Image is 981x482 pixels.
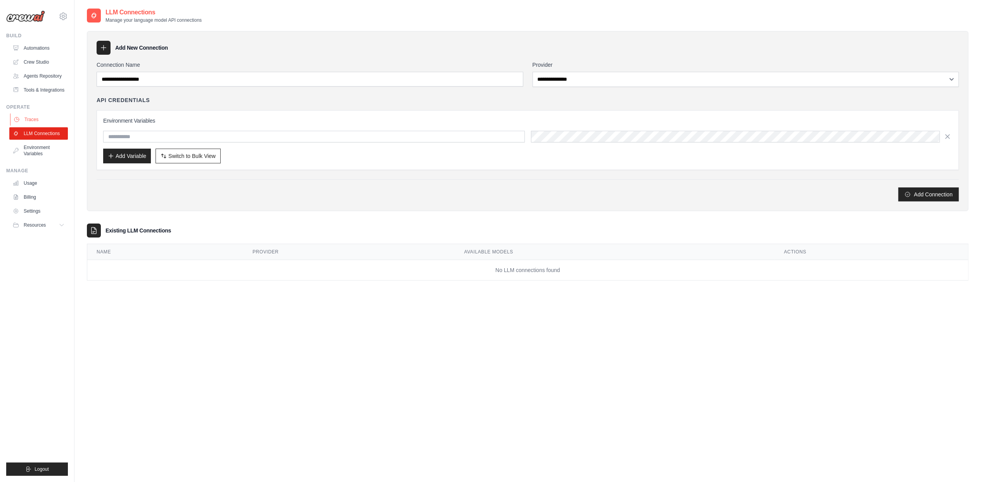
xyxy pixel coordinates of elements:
div: Manage [6,168,68,174]
span: Logout [35,466,49,472]
label: Connection Name [97,61,523,69]
label: Provider [533,61,959,69]
a: LLM Connections [9,127,68,140]
h3: Add New Connection [115,44,168,52]
th: Provider [243,244,455,260]
a: Settings [9,205,68,217]
th: Actions [775,244,968,260]
a: Tools & Integrations [9,84,68,96]
div: Operate [6,104,68,110]
div: Build [6,33,68,39]
a: Automations [9,42,68,54]
a: Billing [9,191,68,203]
h4: API Credentials [97,96,150,104]
button: Add Connection [898,187,959,201]
a: Environment Variables [9,141,68,160]
img: Logo [6,10,45,22]
a: Usage [9,177,68,189]
button: Switch to Bulk View [156,149,221,163]
p: Manage your language model API connections [106,17,202,23]
h3: Existing LLM Connections [106,227,171,234]
span: Resources [24,222,46,228]
a: Agents Repository [9,70,68,82]
h3: Environment Variables [103,117,952,125]
th: Name [87,244,243,260]
td: No LLM connections found [87,260,968,281]
button: Add Variable [103,149,151,163]
button: Logout [6,463,68,476]
button: Resources [9,219,68,231]
a: Crew Studio [9,56,68,68]
a: Traces [10,113,69,126]
th: Available Models [455,244,775,260]
span: Switch to Bulk View [168,152,216,160]
h2: LLM Connections [106,8,202,17]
